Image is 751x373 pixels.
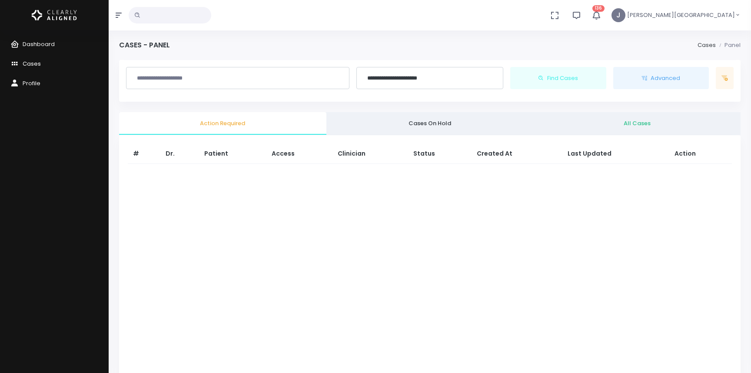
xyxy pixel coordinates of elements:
th: Access [266,144,332,164]
h4: Cases - Panel [119,41,170,49]
span: Cases On Hold [333,119,527,128]
span: All Cases [540,119,734,128]
th: Patient [199,144,267,164]
span: [PERSON_NAME][GEOGRAPHIC_DATA] [627,11,735,20]
span: Action Required [126,119,319,128]
span: 136 [592,5,605,12]
th: Clinician [332,144,408,164]
span: Profile [23,79,40,87]
th: Status [408,144,472,164]
th: Dr. [160,144,199,164]
th: Created At [472,144,562,164]
span: J [611,8,625,22]
th: Action [669,144,732,164]
span: Cases [23,60,41,68]
span: Dashboard [23,40,55,48]
li: Panel [716,41,741,50]
th: # [128,144,160,164]
button: Advanced [613,67,709,90]
button: Find Cases [510,67,606,90]
th: Last Updated [562,144,669,164]
a: Cases [698,41,716,49]
img: Logo Horizontal [32,6,77,24]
